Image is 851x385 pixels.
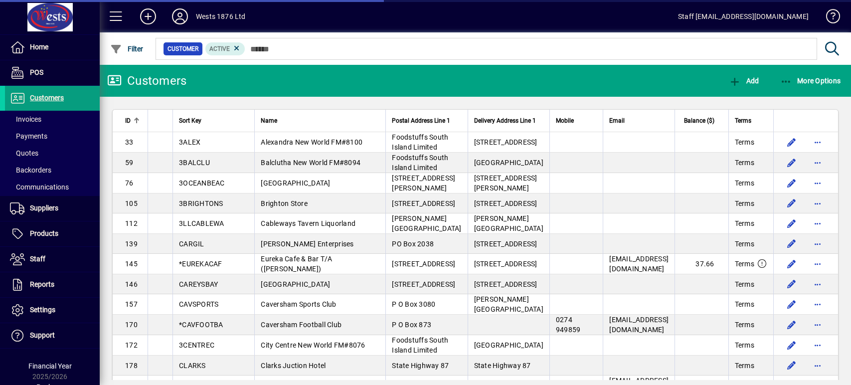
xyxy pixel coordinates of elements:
span: 170 [125,321,138,329]
div: Customers [107,73,186,89]
span: Support [30,331,55,339]
span: 105 [125,199,138,207]
div: Email [609,115,669,126]
span: [STREET_ADDRESS] [392,199,455,207]
span: Terms [735,218,754,228]
span: CLARKS [179,362,206,370]
button: More options [810,276,826,292]
button: Edit [784,256,800,272]
span: Name [261,115,277,126]
span: Foodstuffs South Island Limited [392,133,448,151]
span: Staff [30,255,45,263]
span: Active [209,45,230,52]
span: [PERSON_NAME][GEOGRAPHIC_DATA] [474,295,543,313]
span: [PERSON_NAME] Enterprises [261,240,353,248]
span: Clarks Juction Hotel [261,362,326,370]
span: [STREET_ADDRESS] [474,138,537,146]
a: Products [5,221,100,246]
span: 3BRIGHTONS [179,199,223,207]
span: Suppliers [30,204,58,212]
div: ID [125,115,142,126]
span: Alexandra New World FM#8100 [261,138,362,146]
span: Communications [10,183,69,191]
button: More options [810,236,826,252]
span: *EUREKACAF [179,260,222,268]
span: Home [30,43,48,51]
span: 178 [125,362,138,370]
button: More options [810,175,826,191]
span: Terms [735,340,754,350]
span: ID [125,115,131,126]
span: Eureka Cafe & Bar T/A ([PERSON_NAME]) [261,255,332,273]
button: Profile [164,7,196,25]
span: Brighton Store [261,199,308,207]
span: [PERSON_NAME][GEOGRAPHIC_DATA] [474,214,543,232]
span: Terms [735,299,754,309]
button: More options [810,337,826,353]
span: 59 [125,159,134,167]
span: Terms [735,279,754,289]
button: More options [810,195,826,211]
span: Settings [30,306,55,314]
button: Edit [784,175,800,191]
span: Postal Address Line 1 [392,115,450,126]
a: Support [5,323,100,348]
span: Caversham Football Club [261,321,341,329]
a: Home [5,35,100,60]
span: [STREET_ADDRESS] [474,280,537,288]
span: CARGIL [179,240,204,248]
span: 157 [125,300,138,308]
span: Delivery Address Line 1 [474,115,536,126]
span: Foodstuffs South Island Limited [392,154,448,172]
span: 33 [125,138,134,146]
button: Edit [784,317,800,333]
div: Staff [EMAIL_ADDRESS][DOMAIN_NAME] [678,8,809,24]
span: POS [30,68,43,76]
div: Wests 1876 Ltd [196,8,245,24]
span: [STREET_ADDRESS] [392,260,455,268]
span: Terms [735,259,754,269]
span: [STREET_ADDRESS] [474,240,537,248]
span: 145 [125,260,138,268]
span: Terms [735,361,754,371]
mat-chip: Activation Status: Active [205,42,245,55]
span: 3LLCABLEWA [179,219,224,227]
span: Cableways Tavern Liquorland [261,219,355,227]
span: [EMAIL_ADDRESS][DOMAIN_NAME] [609,316,669,334]
span: [EMAIL_ADDRESS][DOMAIN_NAME] [609,255,669,273]
a: Staff [5,247,100,272]
span: Financial Year [28,362,72,370]
span: 0274 949859 [556,316,581,334]
span: [PERSON_NAME][GEOGRAPHIC_DATA] [392,214,461,232]
span: State Highway 87 [474,362,531,370]
button: Edit [784,155,800,171]
span: [GEOGRAPHIC_DATA] [474,159,543,167]
span: P O Box 3080 [392,300,435,308]
a: Invoices [5,111,100,128]
span: 172 [125,341,138,349]
span: Products [30,229,58,237]
span: Caversham Sports Club [261,300,336,308]
span: Quotes [10,149,38,157]
div: Name [261,115,379,126]
span: CAVSPORTS [179,300,218,308]
span: [GEOGRAPHIC_DATA] [261,280,330,288]
span: Mobile [556,115,574,126]
a: POS [5,60,100,85]
span: Foodstuffs South Island Limited [392,336,448,354]
button: More options [810,155,826,171]
span: 3OCEANBEAC [179,179,225,187]
a: Reports [5,272,100,297]
a: Backorders [5,162,100,179]
span: 3CENTREC [179,341,214,349]
a: Quotes [5,145,100,162]
span: Terms [735,239,754,249]
span: City Centre New World FM#8076 [261,341,365,349]
span: [STREET_ADDRESS] [474,260,537,268]
button: Filter [108,40,146,58]
button: Edit [784,337,800,353]
span: Terms [735,198,754,208]
span: [STREET_ADDRESS][PERSON_NAME] [474,174,537,192]
span: Invoices [10,115,41,123]
button: Edit [784,296,800,312]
